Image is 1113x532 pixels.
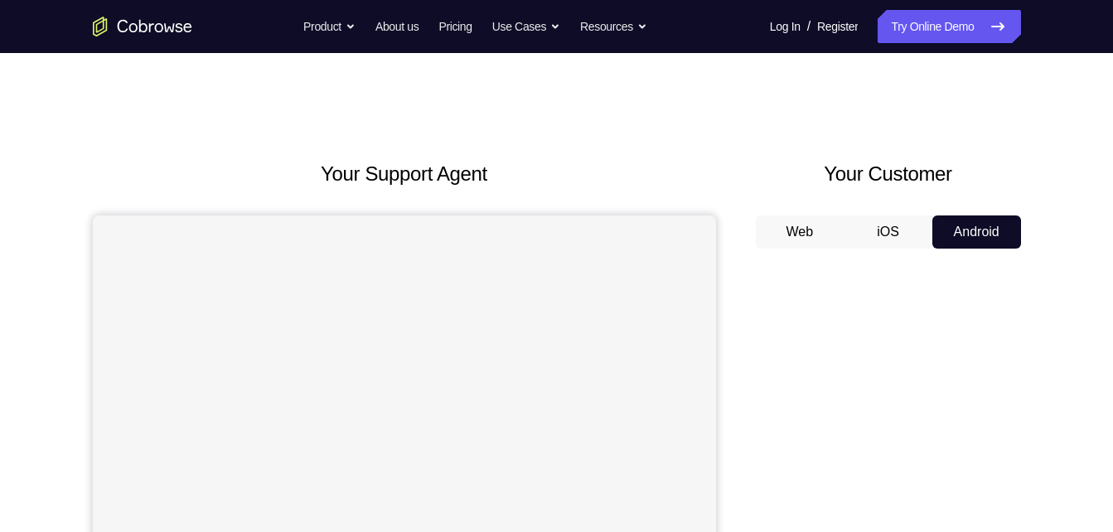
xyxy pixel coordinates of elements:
a: Go to the home page [93,17,192,36]
span: / [807,17,811,36]
a: About us [375,10,419,43]
a: Pricing [438,10,472,43]
button: Android [932,215,1021,249]
h2: Your Support Agent [93,159,716,189]
a: Try Online Demo [878,10,1020,43]
h2: Your Customer [756,159,1021,189]
a: Register [817,10,858,43]
button: iOS [844,215,932,249]
button: Use Cases [492,10,560,43]
button: Resources [580,10,647,43]
button: Web [756,215,844,249]
button: Product [303,10,356,43]
a: Log In [770,10,801,43]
